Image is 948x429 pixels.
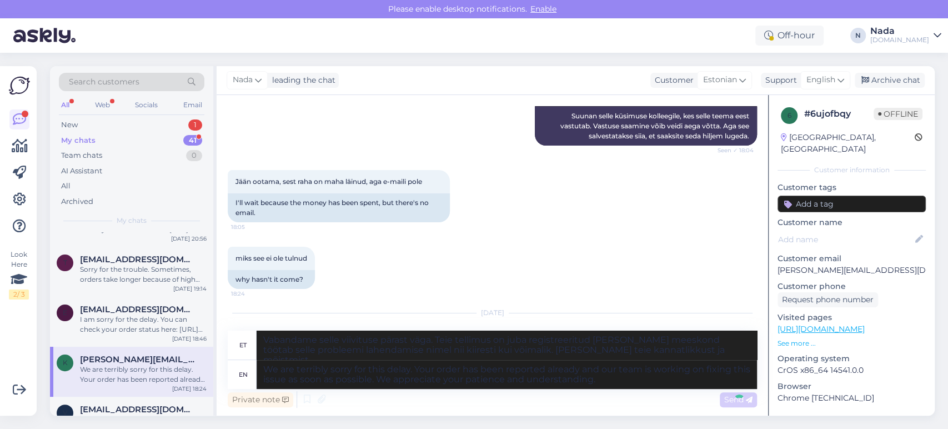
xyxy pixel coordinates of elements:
[172,385,207,393] div: [DATE] 18:24
[80,255,195,265] span: talisman27@gmail.com
[778,253,926,265] p: Customer email
[233,74,253,86] span: Nada
[63,408,67,417] span: v
[755,26,824,46] div: Off-hour
[133,98,160,112] div: Socials
[855,73,925,88] div: Archive chat
[228,308,757,318] div: [DATE]
[93,98,112,112] div: Web
[778,281,926,292] p: Customer phone
[268,74,335,86] div: leading the chat
[235,177,422,186] span: Jään ootama, sest raha on maha läinud, aga e-maili pole
[80,365,207,385] div: We are terribly sorry for this delay. Your order has been reported already and our team is workin...
[778,415,926,425] div: Extra
[804,107,874,121] div: # 6ujofbqy
[778,265,926,276] p: [PERSON_NAME][EMAIL_ADDRESS][DOMAIN_NAME]
[80,305,195,315] span: Eveloo@hot.ee
[850,28,866,43] div: N
[870,27,941,44] a: Nada[DOMAIN_NAME]
[778,292,878,307] div: Request phone number
[63,258,67,267] span: t
[778,182,926,193] p: Customer tags
[61,135,96,146] div: My chats
[712,146,754,154] span: Seen ✓ 18:04
[80,265,207,285] div: Sorry for the trouble. Sometimes, orders take longer because of high demand or other reasons. We ...
[61,196,93,207] div: Archived
[228,193,450,222] div: I'll wait because the money has been spent, but there's no email.
[778,217,926,228] p: Customer name
[870,27,929,36] div: Nada
[778,312,926,323] p: Visited pages
[69,76,139,88] span: Search customers
[117,216,147,226] span: My chats
[61,150,102,161] div: Team chats
[231,290,273,298] span: 18:24
[61,166,102,177] div: AI Assistant
[778,196,926,212] input: Add a tag
[63,358,68,367] span: k
[781,132,915,155] div: [GEOGRAPHIC_DATA], [GEOGRAPHIC_DATA]
[778,233,913,246] input: Add name
[172,335,207,343] div: [DATE] 18:46
[778,324,865,334] a: [URL][DOMAIN_NAME]
[788,111,791,119] span: 6
[527,4,560,14] span: Enable
[650,74,694,86] div: Customer
[183,135,202,146] div: 41
[778,381,926,392] p: Browser
[228,270,315,289] div: why hasn't it come?
[235,254,307,262] span: miks see ei ole tulnud
[80,355,195,365] span: kristofer.pajumaa@gmail.com
[778,165,926,175] div: Customer information
[778,338,926,348] p: See more ...
[870,36,929,44] div: [DOMAIN_NAME]
[80,315,207,335] div: I am sorry for the delay. You can check your order status here: [URL][DOMAIN_NAME]. Please also c...
[61,181,71,192] div: All
[9,75,30,96] img: Askly Logo
[59,98,72,112] div: All
[186,150,202,161] div: 0
[63,308,67,317] span: E
[806,74,835,86] span: English
[80,405,195,415] span: veiko.vanatoa@gmail.com
[703,74,737,86] span: Estonian
[173,285,207,293] div: [DATE] 19:14
[181,98,204,112] div: Email
[9,290,29,300] div: 2 / 3
[778,392,926,404] p: Chrome [TECHNICAL_ID]
[188,119,202,131] div: 1
[761,74,797,86] div: Support
[231,223,273,231] span: 18:05
[535,107,757,146] div: Suunan selle küsimuse kolleegile, kes selle teema eest vastutab. Vastuse saamine võib veidi aega ...
[9,250,29,300] div: Look Here
[778,365,926,376] p: CrOS x86_64 14541.0.0
[874,108,922,120] span: Offline
[778,353,926,365] p: Operating system
[171,235,207,243] div: [DATE] 20:56
[61,119,78,131] div: New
